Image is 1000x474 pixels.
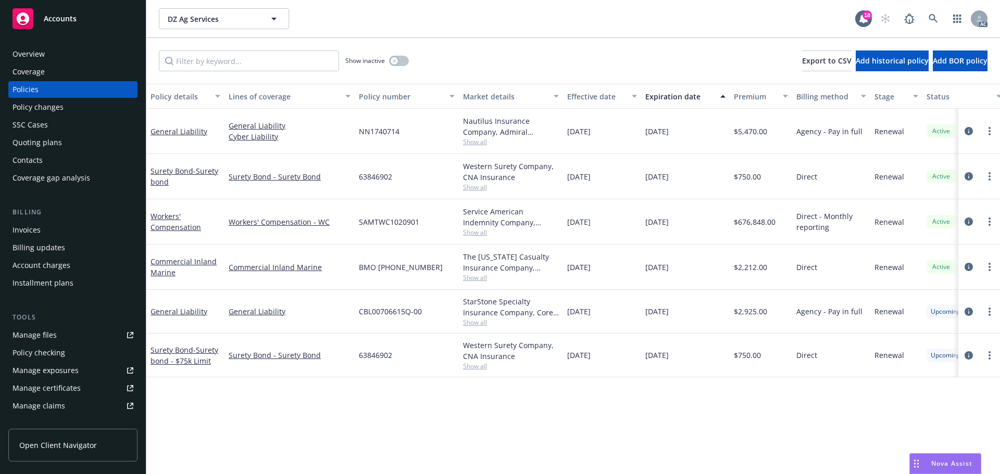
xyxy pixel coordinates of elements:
div: Policy details [151,91,209,102]
a: Manage certificates [8,380,137,396]
a: circleInformation [963,305,975,318]
span: Show inactive [345,56,385,65]
span: Upcoming [931,351,960,360]
span: [DATE] [567,350,591,361]
span: Active [931,262,952,272]
a: more [983,125,996,137]
a: circleInformation [963,170,975,183]
span: Show all [463,228,559,237]
div: Invoices [12,222,41,238]
div: Policy changes [12,99,64,116]
a: circleInformation [963,125,975,137]
span: Show all [463,362,559,370]
button: Export to CSV [802,50,852,71]
a: Policies [8,81,137,98]
span: [DATE] [645,216,669,227]
a: Surety Bond - Surety Bond [229,350,351,361]
div: Billing updates [12,239,65,256]
div: 18 [863,10,872,20]
span: Accounts [44,15,77,23]
button: Add BOR policy [933,50,988,71]
span: Agency - Pay in full [796,126,863,137]
span: $2,925.00 [734,306,767,317]
span: Add historical policy [856,56,929,66]
div: The [US_STATE] Casualty Insurance Company, Liberty Mutual [463,251,559,273]
button: Effective date [563,84,641,109]
button: Billing method [792,84,870,109]
span: 63846902 [359,171,392,182]
div: Manage exposures [12,362,79,379]
span: Active [931,172,952,181]
a: Policy checking [8,344,137,361]
button: Add historical policy [856,50,929,71]
a: Policy changes [8,99,137,116]
div: Nautilus Insurance Company, Admiral Insurance Group ([PERSON_NAME] Corporation), XPT Specialty [463,116,559,137]
a: Cyber Liability [229,131,351,142]
a: Workers' Compensation - WC [229,216,351,227]
a: Coverage [8,63,137,80]
span: Renewal [874,216,904,227]
button: Stage [870,84,922,109]
button: Policy number [355,84,459,109]
span: Show all [463,318,559,327]
span: Upcoming [931,307,960,316]
div: Coverage [12,63,45,80]
a: Account charges [8,257,137,274]
span: Open Client Navigator [19,440,97,451]
a: Start snowing [875,8,896,29]
div: Installment plans [12,275,73,291]
div: Western Surety Company, CNA Insurance [463,161,559,183]
a: Overview [8,46,137,62]
span: - Surety bond - $75k Limit [151,345,218,366]
span: Show all [463,137,559,146]
span: $2,212.00 [734,262,767,273]
a: Accounts [8,4,137,33]
a: General Liability [151,306,207,316]
a: Invoices [8,222,137,238]
a: Billing updates [8,239,137,256]
span: [DATE] [567,262,591,273]
a: circleInformation [963,215,975,228]
div: Manage files [12,327,57,343]
span: [DATE] [567,126,591,137]
span: [DATE] [645,306,669,317]
button: Market details [459,84,563,109]
a: Search [923,8,944,29]
span: $750.00 [734,350,761,361]
button: Lines of coverage [224,84,355,109]
a: Manage claims [8,398,137,414]
a: circleInformation [963,349,975,362]
div: Manage certificates [12,380,81,396]
span: [DATE] [645,262,669,273]
span: SAMTWC1020901 [359,216,419,227]
a: Manage files [8,327,137,343]
span: Direct - Monthly reporting [796,211,866,233]
div: Contacts [12,152,43,169]
span: [DATE] [567,216,591,227]
span: [DATE] [645,350,669,361]
div: Manage BORs [12,415,61,432]
span: Agency - Pay in full [796,306,863,317]
button: DZ Ag Services [159,8,289,29]
a: more [983,170,996,183]
button: Nova Assist [909,453,981,474]
a: Contacts [8,152,137,169]
button: Expiration date [641,84,730,109]
span: NN1740714 [359,126,399,137]
span: Direct [796,350,817,361]
span: CBL00706615Q-00 [359,306,422,317]
a: Switch app [947,8,968,29]
span: Manage exposures [8,362,137,379]
div: Policy checking [12,344,65,361]
div: Account charges [12,257,70,274]
span: Add BOR policy [933,56,988,66]
div: Stage [874,91,907,102]
div: StarStone Specialty Insurance Company, Core Specialty, Amwins [463,296,559,318]
div: Quoting plans [12,134,62,151]
a: more [983,215,996,228]
span: Active [931,126,952,136]
span: Direct [796,171,817,182]
a: Surety Bond - Surety Bond [229,171,351,182]
span: $676,848.00 [734,216,776,227]
div: Manage claims [12,398,65,414]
